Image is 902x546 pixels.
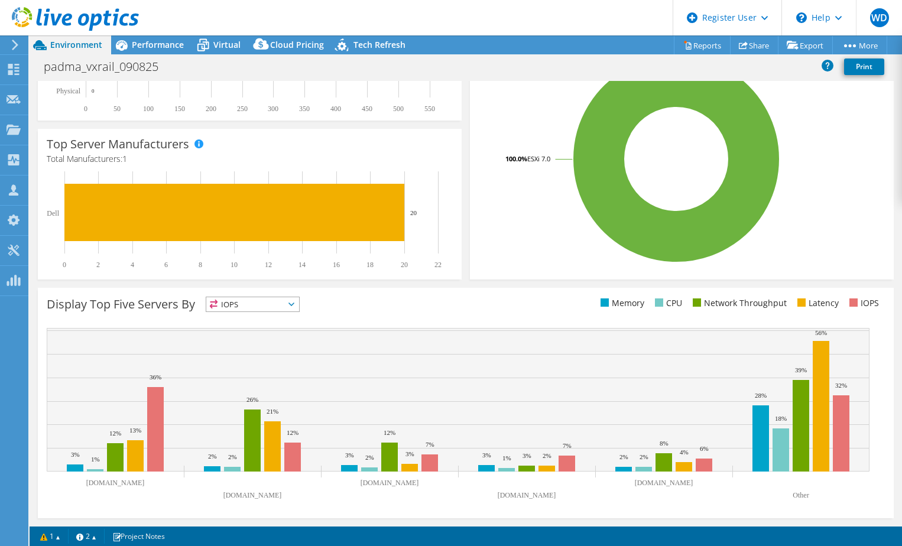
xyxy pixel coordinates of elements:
text: 1% [502,454,511,461]
text: [DOMAIN_NAME] [498,491,556,499]
text: 350 [299,105,310,113]
h3: Top Server Manufacturers [47,138,189,151]
text: 450 [362,105,372,113]
text: 50 [113,105,121,113]
text: 400 [330,105,341,113]
text: Other [793,491,809,499]
text: 7% [426,441,434,448]
text: [DOMAIN_NAME] [223,491,282,499]
a: Reports [674,36,731,54]
span: WD [870,8,889,27]
text: 56% [815,329,827,336]
text: 4 [131,261,134,269]
li: IOPS [846,297,879,310]
li: Latency [794,297,839,310]
li: Network Throughput [690,297,787,310]
text: 16 [333,261,340,269]
text: 22 [434,261,442,269]
text: 12% [287,429,298,436]
a: 2 [68,529,105,544]
text: 3% [523,452,531,459]
text: 32% [835,382,847,389]
text: 1% [91,456,100,463]
span: Virtual [213,39,241,50]
text: 2% [640,453,648,460]
text: 12 [265,261,272,269]
tspan: ESXi 7.0 [527,154,550,163]
span: Tech Refresh [353,39,405,50]
text: 12% [109,430,121,437]
text: Physical [56,87,80,95]
text: 100 [143,105,154,113]
text: 2% [619,453,628,460]
text: 200 [206,105,216,113]
text: 0 [84,105,87,113]
h1: padma_vxrail_090825 [38,60,177,73]
text: 2% [365,454,374,461]
tspan: 100.0% [505,154,527,163]
text: 14 [298,261,306,269]
text: 6% [700,445,709,452]
text: 500 [393,105,404,113]
text: [DOMAIN_NAME] [361,479,419,487]
a: Project Notes [104,529,173,544]
li: CPU [652,297,682,310]
text: 39% [795,366,807,373]
a: Share [730,36,778,54]
span: 1 [122,153,127,164]
li: Memory [598,297,644,310]
span: Cloud Pricing [270,39,324,50]
text: 2% [543,452,551,459]
text: 8% [660,440,669,447]
text: 21% [267,408,278,415]
text: 3% [345,451,354,459]
text: Dell [47,209,59,217]
span: Performance [132,39,184,50]
text: [DOMAIN_NAME] [635,479,693,487]
text: 8 [199,261,202,269]
a: 1 [32,529,69,544]
span: Environment [50,39,102,50]
a: Export [778,36,833,54]
text: 0 [63,261,66,269]
text: 12% [384,429,395,436]
text: 150 [174,105,185,113]
text: 10 [231,261,238,269]
text: 550 [424,105,435,113]
text: 0 [92,88,95,94]
text: 2% [208,453,217,460]
text: 13% [129,427,141,434]
text: 4% [680,448,689,456]
text: 3% [482,451,491,459]
h4: Total Manufacturers: [47,152,453,165]
text: 250 [237,105,248,113]
text: 2 [96,261,100,269]
svg: \n [796,12,807,23]
span: IOPS [206,297,299,311]
text: 7% [563,442,572,449]
text: 18 [366,261,374,269]
text: 6 [164,261,168,269]
a: Print [844,58,884,75]
text: 3% [405,450,414,457]
text: 300 [268,105,278,113]
a: More [832,36,887,54]
text: 20 [410,209,417,216]
text: 18% [775,415,787,422]
text: 36% [150,373,161,381]
text: 20 [401,261,408,269]
text: 2% [228,453,237,460]
text: 3% [71,451,80,458]
text: 26% [246,396,258,403]
text: 28% [755,392,767,399]
text: [DOMAIN_NAME] [86,479,145,487]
